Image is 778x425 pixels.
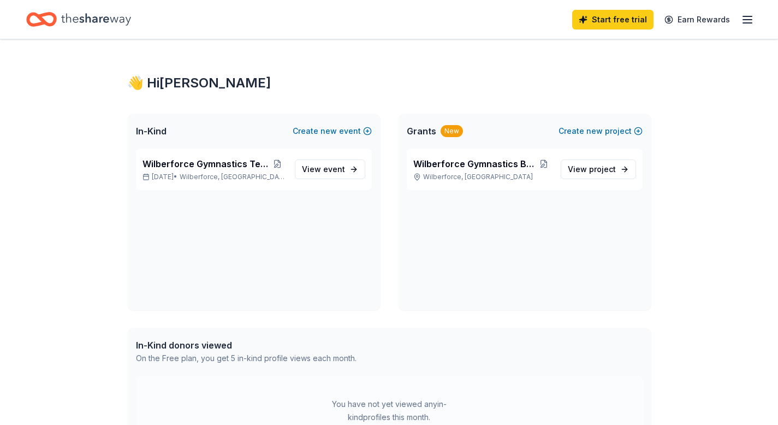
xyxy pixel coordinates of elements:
span: Wilberforce Gymnastics Booster Club [413,157,536,170]
span: View [568,163,616,176]
div: New [441,125,463,137]
p: Wilberforce, [GEOGRAPHIC_DATA] [413,173,552,181]
div: You have not yet viewed any in-kind profiles this month. [321,398,458,424]
a: View event [295,160,365,179]
button: Createnewevent [293,125,372,138]
div: On the Free plan, you get 5 in-kind profile views each month. [136,352,357,365]
span: View [302,163,345,176]
span: new [320,125,337,138]
span: new [586,125,603,138]
a: Home [26,7,131,32]
a: Start free trial [572,10,654,29]
span: Wilberforce Gymnastics Team Retreat [142,157,269,170]
span: event [323,164,345,174]
span: Grants [407,125,436,138]
span: Wilberforce, [GEOGRAPHIC_DATA] [180,173,286,181]
div: In-Kind donors viewed [136,339,357,352]
span: project [589,164,616,174]
p: [DATE] • [142,173,286,181]
span: In-Kind [136,125,167,138]
a: View project [561,160,636,179]
a: Earn Rewards [658,10,737,29]
button: Createnewproject [559,125,643,138]
div: 👋 Hi [PERSON_NAME] [127,74,651,92]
